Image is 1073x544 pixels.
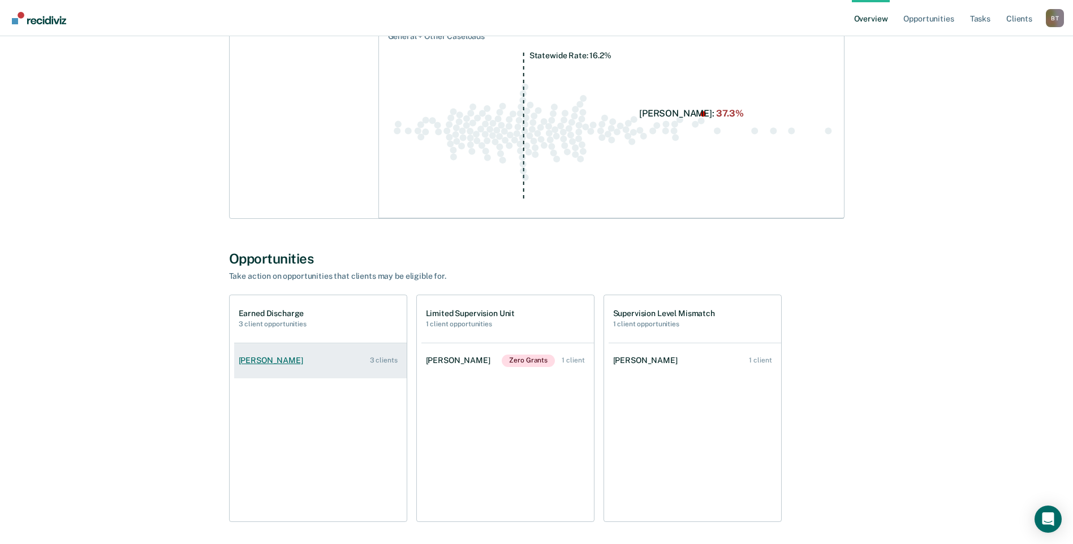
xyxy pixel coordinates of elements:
h2: 3 client opportunities [239,320,307,328]
img: Recidiviz [12,12,66,24]
div: Opportunities [229,251,844,267]
div: Open Intercom Messenger [1035,506,1062,533]
h1: Supervision Level Mismatch [613,309,715,318]
div: Take action on opportunities that clients may be eligible for. [229,271,625,281]
div: General + Other Caseloads [388,29,835,44]
a: [PERSON_NAME] 1 client [609,344,781,377]
a: [PERSON_NAME] 3 clients [234,344,407,377]
div: [PERSON_NAME] [239,356,308,365]
span: Zero Grants [502,355,555,367]
div: [PERSON_NAME] [613,356,682,365]
div: 1 client [562,356,584,364]
h1: Limited Supervision Unit [426,309,515,318]
div: Swarm plot of all incarceration rates in the state for NOT_SEX_OFFENSE caseloads, highlighting va... [388,52,835,209]
div: 1 client [749,356,772,364]
h2: 1 client opportunities [613,320,715,328]
a: [PERSON_NAME]Zero Grants 1 client [421,343,594,378]
tspan: Statewide Rate: 16.2% [529,51,611,60]
button: Profile dropdown button [1046,9,1064,27]
div: [PERSON_NAME] [426,356,495,365]
h2: 1 client opportunities [426,320,515,328]
div: 3 clients [370,356,398,364]
div: B T [1046,9,1064,27]
h1: Earned Discharge [239,309,307,318]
